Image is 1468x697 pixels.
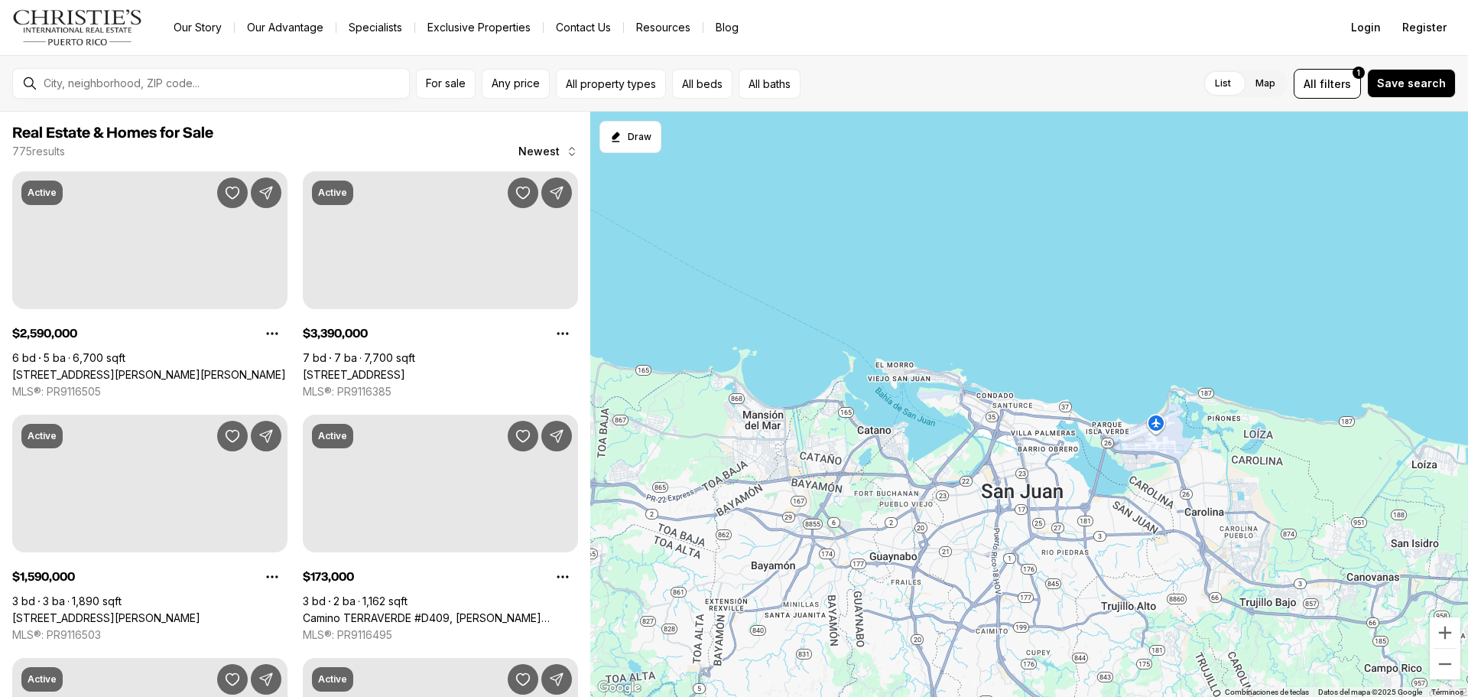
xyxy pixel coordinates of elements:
button: Property options [547,562,578,592]
button: Property options [257,318,287,349]
button: Property options [547,318,578,349]
button: Reducir [1430,649,1460,679]
button: Login [1342,12,1390,43]
a: Camino TERRAVERDE #D409, TRUJILLO ALTO PR, 00976 [303,611,578,625]
span: Register [1402,21,1447,34]
a: Blog [703,17,751,38]
button: Save Property: 504 TINTILLO HILLS ESTATES RD [508,178,538,208]
a: 152 CALLE LUNA, SAN JUAN PR, 00901 [12,368,286,382]
button: Register [1393,12,1456,43]
span: Newest [518,145,560,158]
a: Our Story [161,17,234,38]
p: Active [318,430,347,442]
a: Términos (se abre en una nueva pestaña) [1431,688,1463,696]
button: Allfilters1 [1294,69,1361,99]
button: Any price [482,69,550,99]
span: Save search [1377,77,1446,90]
button: Save search [1367,69,1456,98]
button: Save Property: 152 CALLE LUNA [217,178,248,208]
span: Real Estate & Homes for Sale [12,125,213,141]
button: Contact Us [544,17,623,38]
a: Specialists [336,17,414,38]
a: 504 TINTILLO HILLS ESTATES RD, GUAYNABO PR, 00966 [303,368,405,382]
button: Save Property: 152 CALLE LUNA [508,664,538,695]
button: Property options [257,562,287,592]
p: Active [318,673,347,686]
button: Start drawing [599,121,661,153]
button: Save Property: 1 VENUS GARDES [217,664,248,695]
p: Active [28,187,57,199]
a: Exclusive Properties [415,17,543,38]
button: All beds [672,69,732,99]
button: Save Property: 54 KING'S COURT ST #10B [217,421,248,451]
a: Resources [624,17,703,38]
label: Map [1243,70,1288,97]
a: 54 KING'S COURT ST #10B, SAN JUAN PR, 00911 [12,611,200,625]
button: All baths [739,69,801,99]
button: For sale [416,69,476,99]
span: For sale [426,77,466,90]
label: List [1203,70,1243,97]
p: Active [28,673,57,686]
p: 775 results [12,145,65,158]
p: Active [318,187,347,199]
span: filters [1320,76,1351,92]
button: Newest [509,136,587,167]
button: Save Property: Camino TERRAVERDE #D409 [508,421,538,451]
span: Any price [492,77,540,90]
p: Active [28,430,57,442]
span: Login [1351,21,1381,34]
button: All property types [556,69,666,99]
button: Ampliar [1430,617,1460,648]
span: 1 [1357,67,1360,79]
span: Datos del mapa ©2025 Google [1318,688,1422,696]
a: Our Advantage [235,17,336,38]
span: All [1304,76,1317,92]
img: logo [12,9,143,46]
